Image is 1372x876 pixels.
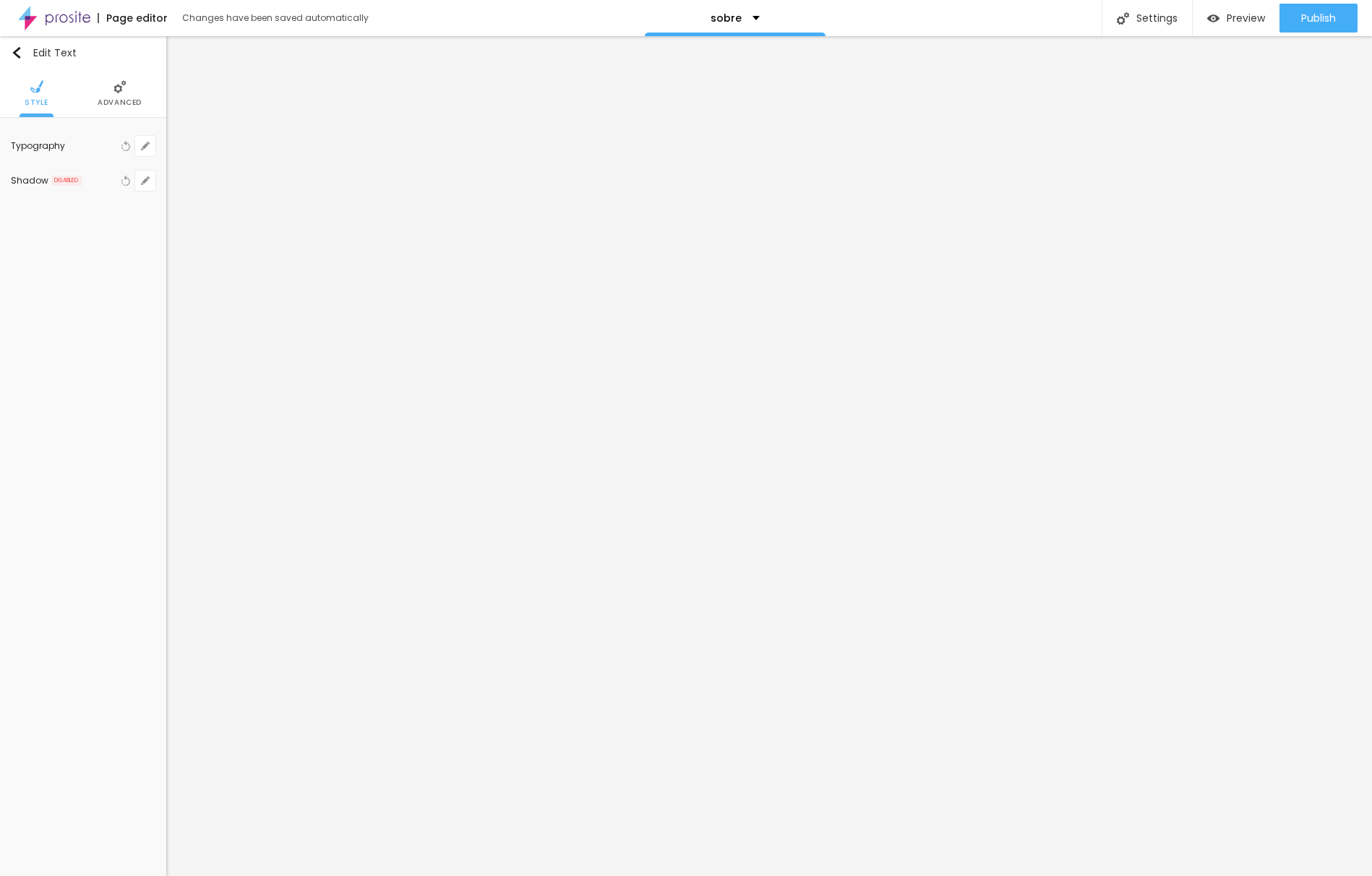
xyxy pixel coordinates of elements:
[1227,12,1265,24] span: Preview
[11,47,22,59] img: Icone
[1301,12,1336,24] span: Publish
[113,80,127,93] img: Icone
[1207,12,1219,25] img: view-1.svg
[182,14,369,22] div: Changes have been saved automatically
[51,176,82,186] span: DISABLED
[11,142,118,150] div: Typography
[1193,4,1279,33] button: Preview
[98,99,142,106] span: Advanced
[25,99,48,106] span: Style
[98,13,168,23] div: Page editor
[11,176,48,185] div: Shadow
[711,13,742,23] p: sobre
[30,80,43,93] img: Icone
[1279,4,1358,33] button: Publish
[1117,12,1129,25] img: Icone
[166,36,1372,876] iframe: Editor
[11,47,77,59] div: Edit Text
